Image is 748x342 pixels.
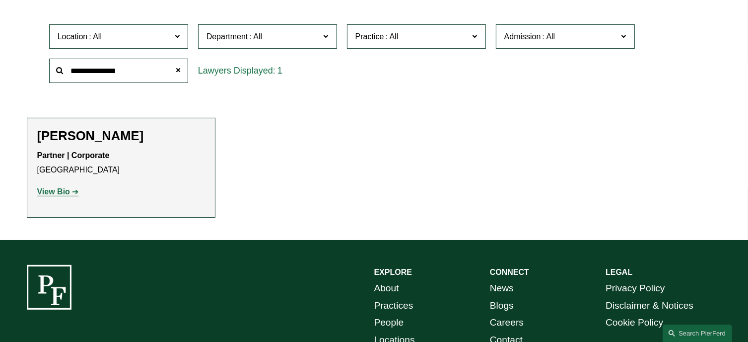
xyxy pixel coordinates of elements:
strong: EXPLORE [374,268,412,276]
span: Department [206,32,248,41]
span: Practice [355,32,384,41]
a: Cookie Policy [606,314,663,332]
strong: CONNECT [490,268,529,276]
p: [GEOGRAPHIC_DATA] [37,149,205,177]
span: Admission [504,32,541,41]
a: About [374,280,399,297]
a: View Bio [37,187,79,196]
span: 1 [277,66,282,76]
a: Practices [374,297,413,315]
a: Blogs [490,297,514,315]
a: News [490,280,514,297]
strong: View Bio [37,187,70,196]
strong: Partner | Corporate [37,151,110,160]
a: Disclaimer & Notices [606,297,693,315]
span: Location [58,32,88,41]
a: People [374,314,404,332]
a: Search this site [663,325,732,342]
strong: LEGAL [606,268,632,276]
h2: [PERSON_NAME] [37,128,205,144]
a: Careers [490,314,524,332]
a: Privacy Policy [606,280,665,297]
